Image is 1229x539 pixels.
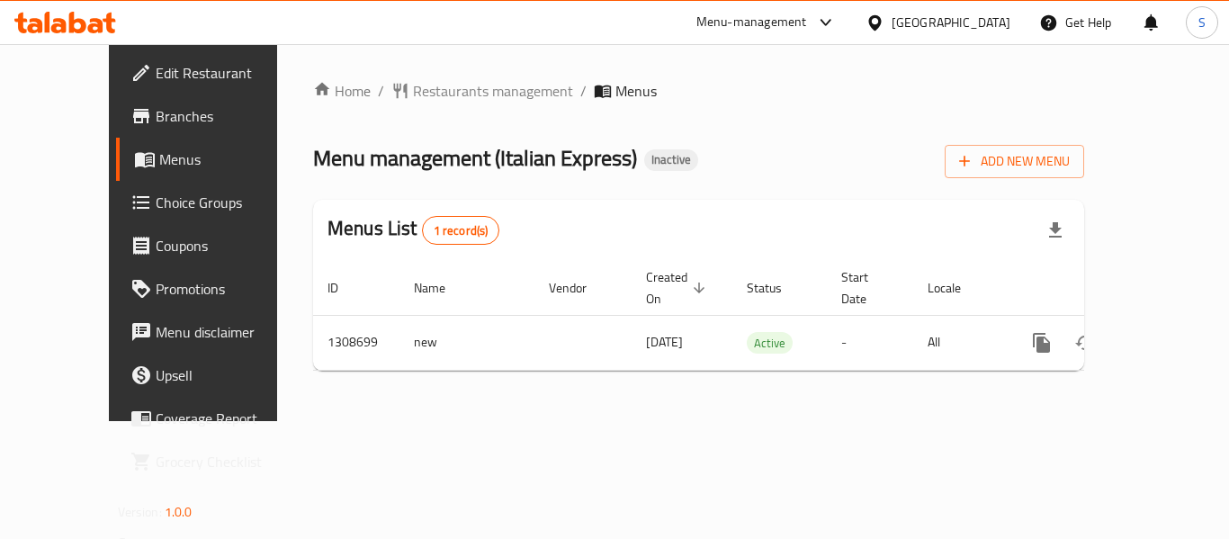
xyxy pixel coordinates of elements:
[156,321,300,343] span: Menu disclaimer
[945,145,1084,178] button: Add New Menu
[646,330,683,354] span: [DATE]
[116,310,314,354] a: Menu disclaimer
[892,13,1010,32] div: [GEOGRAPHIC_DATA]
[156,105,300,127] span: Branches
[313,138,637,178] span: Menu management ( Italian Express )
[156,62,300,84] span: Edit Restaurant
[313,80,1084,102] nav: breadcrumb
[116,138,314,181] a: Menus
[159,148,300,170] span: Menus
[644,149,698,171] div: Inactive
[313,315,399,370] td: 1308699
[913,315,1006,370] td: All
[327,215,499,245] h2: Menus List
[116,224,314,267] a: Coupons
[391,80,573,102] a: Restaurants management
[827,315,913,370] td: -
[580,80,587,102] li: /
[378,80,384,102] li: /
[1020,321,1063,364] button: more
[696,12,807,33] div: Menu-management
[413,80,573,102] span: Restaurants management
[327,277,362,299] span: ID
[116,51,314,94] a: Edit Restaurant
[549,277,610,299] span: Vendor
[1006,261,1207,316] th: Actions
[116,440,314,483] a: Grocery Checklist
[156,451,300,472] span: Grocery Checklist
[313,80,371,102] a: Home
[116,397,314,440] a: Coverage Report
[1034,209,1077,252] div: Export file
[747,332,793,354] div: Active
[156,235,300,256] span: Coupons
[928,277,984,299] span: Locale
[615,80,657,102] span: Menus
[116,94,314,138] a: Branches
[747,277,805,299] span: Status
[156,278,300,300] span: Promotions
[116,354,314,397] a: Upsell
[313,261,1207,371] table: enhanced table
[156,364,300,386] span: Upsell
[118,500,162,524] span: Version:
[1063,321,1107,364] button: Change Status
[422,216,500,245] div: Total records count
[646,266,711,310] span: Created On
[747,333,793,354] span: Active
[156,408,300,429] span: Coverage Report
[423,222,499,239] span: 1 record(s)
[1198,13,1206,32] span: S
[414,277,469,299] span: Name
[399,315,534,370] td: new
[644,152,698,167] span: Inactive
[841,266,892,310] span: Start Date
[116,267,314,310] a: Promotions
[165,500,193,524] span: 1.0.0
[116,181,314,224] a: Choice Groups
[959,150,1070,173] span: Add New Menu
[156,192,300,213] span: Choice Groups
